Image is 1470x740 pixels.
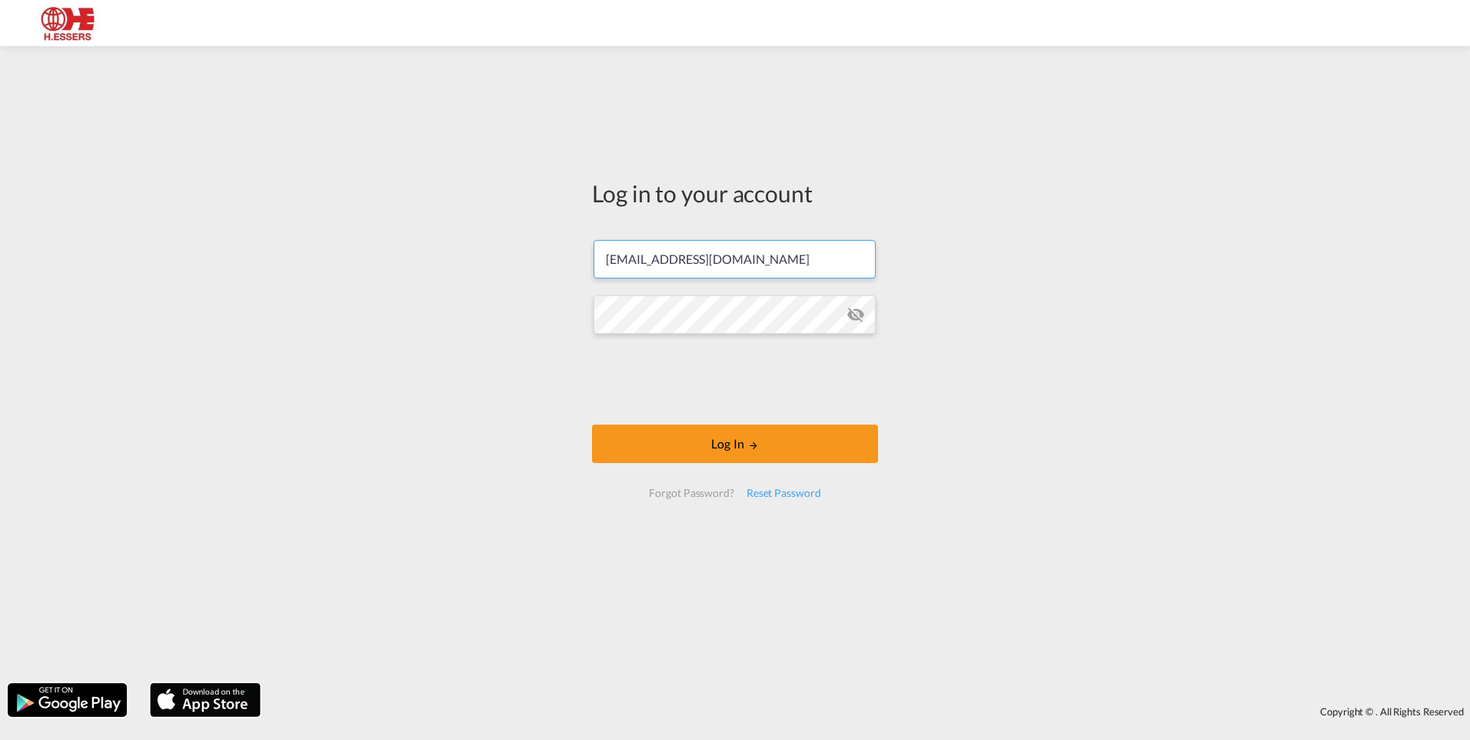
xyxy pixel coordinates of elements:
div: Forgot Password? [643,479,740,507]
img: apple.png [148,682,262,718]
img: google.png [6,682,128,718]
input: Enter email/phone number [594,240,876,278]
div: Reset Password [740,479,827,507]
div: Copyright © . All Rights Reserved [268,698,1470,725]
iframe: reCAPTCHA [618,349,852,409]
md-icon: icon-eye-off [846,305,865,324]
img: 690005f0ba9d11ee90968bb23dcea500.JPG [23,6,127,41]
div: Log in to your account [592,177,878,209]
button: LOGIN [592,425,878,463]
